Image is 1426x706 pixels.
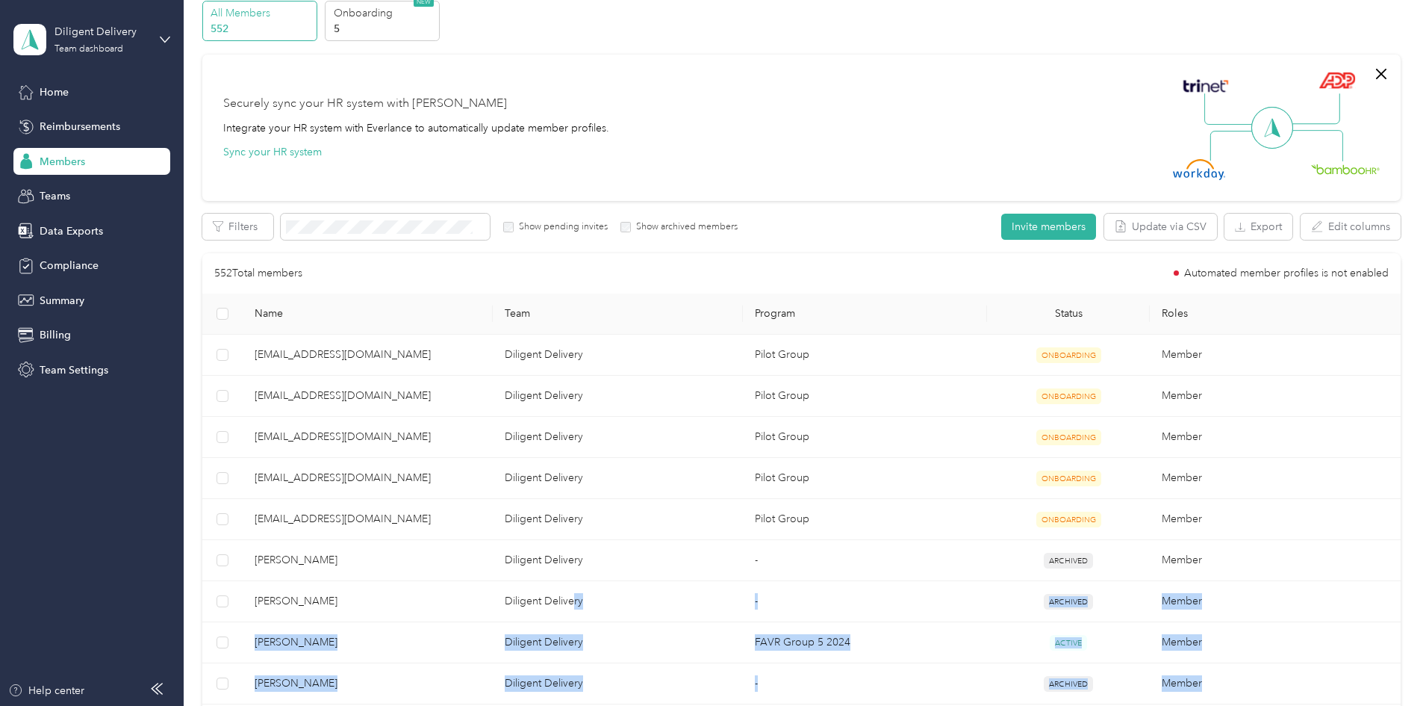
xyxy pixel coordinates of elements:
div: Securely sync your HR system with [PERSON_NAME] [223,95,507,113]
td: - [743,663,987,705]
span: Reimbursements [40,119,120,134]
td: Member [1150,376,1400,417]
span: ONBOARDING [1036,347,1101,363]
p: Onboarding [334,5,435,21]
td: FAVR Group 5 2024 [743,622,987,663]
button: Update via CSV [1104,214,1217,240]
button: Export [1224,214,1292,240]
span: Automated member profiles is not enabled [1184,268,1389,279]
td: Diligent Delivery [493,622,743,663]
span: [PERSON_NAME] [255,675,481,692]
p: All Members [211,5,312,21]
td: leydipamela04@gmai.com [243,458,493,499]
td: Diligent Delivery [493,499,743,540]
td: Hao Huynh [243,581,493,622]
td: felixpalominos4@icloud.com [243,335,493,376]
span: [PERSON_NAME] [255,634,481,651]
td: - [743,581,987,622]
span: [PERSON_NAME] [255,552,481,569]
td: Member [1150,663,1400,705]
td: Diligent Delivery [493,376,743,417]
td: Jose Velarde [243,540,493,581]
td: Pilot Group [743,417,987,458]
span: Summary [40,293,84,309]
img: Line Left Down [1209,130,1262,161]
td: Member [1150,581,1400,622]
span: [EMAIL_ADDRESS][DOMAIN_NAME] [255,470,481,486]
span: Billing [40,327,71,343]
td: Pilot Group [743,458,987,499]
td: Member [1150,622,1400,663]
img: BambooHR [1311,164,1380,174]
button: Invite members [1001,214,1096,240]
td: - [743,540,987,581]
span: ARCHIVED [1044,676,1093,692]
div: Team dashboard [55,45,123,54]
button: Filters [202,214,273,240]
span: [EMAIL_ADDRESS][DOMAIN_NAME] [255,388,481,404]
td: Diligent Delivery [493,335,743,376]
td: Lauren Solano [243,663,493,705]
img: Trinet [1180,75,1232,96]
span: [EMAIL_ADDRESS][DOMAIN_NAME] [255,429,481,445]
span: Compliance [40,258,99,273]
td: Pilot Group [743,335,987,376]
td: Member [1150,540,1400,581]
td: ONBOARDING [987,458,1150,499]
img: Line Left Up [1204,93,1257,126]
td: Diligent Delivery [493,458,743,499]
td: Member [1150,335,1400,376]
th: Status [987,294,1150,335]
span: [EMAIL_ADDRESS][DOMAIN_NAME] [255,511,481,527]
td: ONBOARDING [987,335,1150,376]
p: 552 [211,21,312,37]
th: Program [743,294,987,335]
label: Show pending invites [514,220,608,234]
th: Team [493,294,743,335]
span: ARCHIVED [1044,594,1093,610]
span: ONBOARDING [1036,388,1101,404]
button: Help center [8,683,84,699]
td: Diligent Delivery [493,540,743,581]
td: Pilot Group [743,376,987,417]
iframe: Everlance-gr Chat Button Frame [1342,622,1426,706]
td: Member [1150,417,1400,458]
img: Line Right Up [1288,93,1340,125]
th: Name [243,294,493,335]
span: ONBOARDING [1036,430,1101,445]
td: Diligent Delivery [493,581,743,622]
td: Member [1150,499,1400,540]
span: Members [40,154,85,170]
span: [PERSON_NAME] [255,593,481,610]
span: ARCHIVED [1044,553,1093,569]
img: Line Right Down [1291,130,1343,162]
button: Sync your HR system [223,144,322,160]
td: Diligent Delivery [493,663,743,705]
img: Workday [1173,159,1225,180]
label: Show archived members [631,220,738,234]
td: Member [1150,458,1400,499]
span: Home [40,84,69,100]
td: wjambrecht@gmail.com [243,499,493,540]
div: Diligent Delivery [55,24,148,40]
span: Team Settings [40,362,108,378]
button: Edit columns [1301,214,1401,240]
span: Teams [40,188,70,204]
div: Integrate your HR system with Everlance to automatically update member profiles. [223,120,609,136]
td: Diligent Delivery [493,417,743,458]
span: ACTIVE [1050,635,1087,651]
span: Data Exports [40,223,103,239]
span: Name [255,307,481,320]
span: ONBOARDING [1036,512,1101,527]
td: Pilot Group [743,499,987,540]
p: 552 Total members [214,265,302,282]
span: ONBOARDING [1036,471,1101,486]
span: [EMAIL_ADDRESS][DOMAIN_NAME] [255,347,481,363]
td: ONBOARDING [987,376,1150,417]
td: Hauoli Amaru [243,622,493,663]
td: hernandezn0987@gmail.com [243,417,493,458]
th: Roles [1150,294,1400,335]
img: ADP [1318,72,1355,89]
td: ONBOARDING [987,417,1150,458]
